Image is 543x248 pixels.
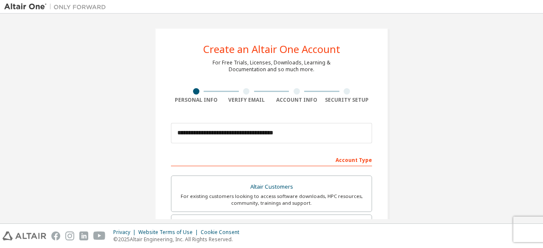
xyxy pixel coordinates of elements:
[176,193,367,206] div: For existing customers looking to access software downloads, HPC resources, community, trainings ...
[203,44,340,54] div: Create an Altair One Account
[51,231,60,240] img: facebook.svg
[138,229,201,236] div: Website Terms of Use
[176,181,367,193] div: Altair Customers
[113,229,138,236] div: Privacy
[221,97,272,103] div: Verify Email
[171,97,221,103] div: Personal Info
[113,236,244,243] p: © 2025 Altair Engineering, Inc. All Rights Reserved.
[201,229,244,236] div: Cookie Consent
[79,231,88,240] img: linkedin.svg
[65,231,74,240] img: instagram.svg
[171,153,372,166] div: Account Type
[3,231,46,240] img: altair_logo.svg
[271,97,322,103] div: Account Info
[213,59,330,73] div: For Free Trials, Licenses, Downloads, Learning & Documentation and so much more.
[322,97,372,103] div: Security Setup
[4,3,110,11] img: Altair One
[93,231,106,240] img: youtube.svg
